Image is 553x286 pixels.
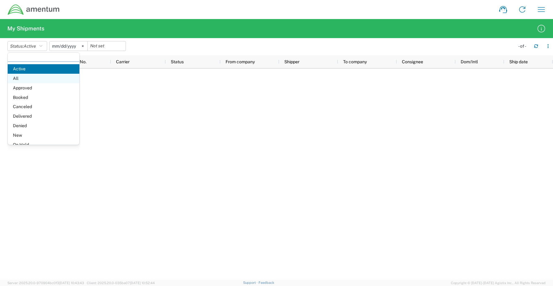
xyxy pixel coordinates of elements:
span: Copyright © [DATE]-[DATE] Agistix Inc., All Rights Reserved [451,280,546,286]
span: On Hold [8,140,79,150]
span: Status [171,59,184,64]
span: All [8,74,79,83]
span: From company [226,59,255,64]
span: Canceled [8,102,79,112]
span: [DATE] 10:43:43 [59,281,84,285]
span: Ship date [509,59,528,64]
h2: My Shipments [7,25,44,32]
span: Dom/Intl [461,59,478,64]
input: Not set [88,41,126,51]
img: dyncorp [7,4,60,15]
button: Status:Active [7,41,47,51]
span: Consignee [402,59,423,64]
input: Not set [50,41,87,51]
span: Booked [8,93,79,102]
a: Support [243,281,258,284]
span: Active [24,44,36,49]
span: Client: 2025.20.0-035ba07 [87,281,155,285]
span: [DATE] 10:52:44 [130,281,155,285]
span: Active [8,64,79,74]
span: Approved [8,83,79,93]
span: To company [343,59,367,64]
span: Carrier [116,59,130,64]
div: - of - [518,43,529,49]
span: New [8,131,79,140]
a: Feedback [258,281,274,284]
span: Server: 2025.20.0-970904bc0f3 [7,281,84,285]
span: Delivered [8,112,79,121]
span: Denied [8,121,79,131]
span: Shipper [284,59,299,64]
